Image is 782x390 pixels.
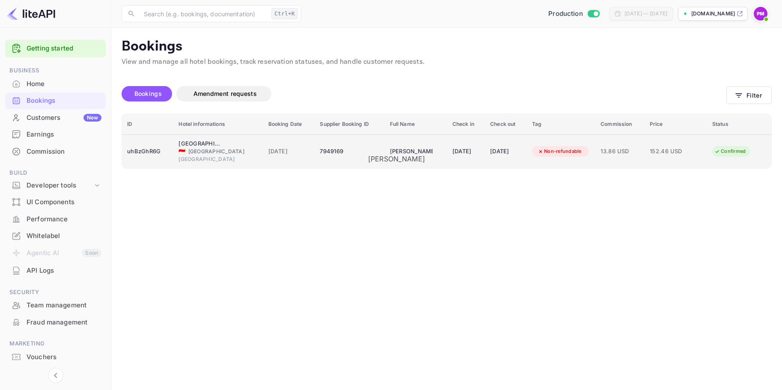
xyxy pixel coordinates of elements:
th: Price [645,114,707,135]
a: Fraud management [5,314,106,330]
div: [DATE] [452,145,480,158]
span: 13.86 USD [601,147,639,156]
div: API Logs [5,262,106,279]
span: Security [5,288,106,297]
span: Amendment requests [193,90,257,97]
a: API Logs [5,262,106,278]
span: Bookings [134,90,162,97]
p: [DOMAIN_NAME] [691,10,735,18]
div: Switch to Sandbox mode [545,9,603,19]
th: Commission [595,114,645,135]
img: Paul McNeill [754,7,767,21]
div: CustomersNew [5,110,106,126]
div: Earnings [5,126,106,143]
div: Whitelabel [27,231,101,241]
div: Vouchers [5,349,106,366]
a: Earnings [5,126,106,142]
div: 7949169 [320,145,379,158]
div: account-settings tabs [122,86,726,101]
input: Search (e.g. bookings, documentation) [139,5,268,22]
div: Commission [27,147,101,157]
a: CustomersNew [5,110,106,125]
div: Commission [5,143,106,160]
div: Fraud management [27,318,101,327]
div: Vouchers [27,352,101,362]
div: Bookings [27,96,101,106]
button: Collapse navigation [48,368,63,383]
div: Home [27,79,101,89]
div: [DATE] [490,145,522,158]
table: booking table [122,114,771,168]
a: Whitelabel [5,228,106,244]
div: Non-refundable [532,146,587,157]
span: Marketing [5,339,106,348]
button: Filter [726,86,772,104]
th: Hotel informations [173,114,263,135]
a: Performance [5,211,106,227]
a: Commission [5,143,106,159]
div: Fraud management [5,314,106,331]
div: Performance [5,211,106,228]
div: Whitelabel [5,228,106,244]
a: Team management [5,297,106,313]
div: Getting started [5,40,106,57]
a: UI Components [5,194,106,210]
div: Salomo Siagian [390,145,433,158]
th: Supplier Booking ID [315,114,384,135]
th: Check in [447,114,485,135]
div: New [83,114,101,122]
div: Developer tools [5,178,106,193]
div: Developer tools [27,181,93,191]
div: Customers [27,113,101,123]
span: [DATE] [268,147,310,156]
span: Build [5,168,106,178]
div: Bookings [5,92,106,109]
a: Vouchers [5,349,106,365]
div: Adimulia Hotel Medan [178,140,221,148]
div: Team management [5,297,106,314]
p: Bookings [122,38,772,55]
th: Booking Date [263,114,315,135]
div: [GEOGRAPHIC_DATA] [178,148,258,155]
img: LiteAPI logo [7,7,55,21]
span: Production [548,9,583,19]
span: Indonesia [178,149,185,155]
div: Performance [27,214,101,224]
th: Full Name [385,114,447,135]
a: Getting started [27,44,101,54]
div: [GEOGRAPHIC_DATA] [178,155,258,163]
div: Team management [27,301,101,310]
a: Bookings [5,92,106,108]
div: UI Components [27,197,101,207]
div: [DATE] — [DATE] [624,10,667,18]
div: API Logs [27,266,101,276]
th: Tag [527,114,595,135]
th: Check out [485,114,527,135]
span: 152.46 USD [650,147,693,156]
div: uhBzGhR6G [127,145,168,158]
div: Ctrl+K [271,8,298,19]
th: ID [122,114,173,135]
p: View and manage all hotel bookings, track reservation statuses, and handle customer requests. [122,57,772,67]
div: Earnings [27,130,101,140]
div: Confirmed [709,146,751,157]
th: Status [707,114,771,135]
a: Home [5,76,106,92]
span: Business [5,66,106,75]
